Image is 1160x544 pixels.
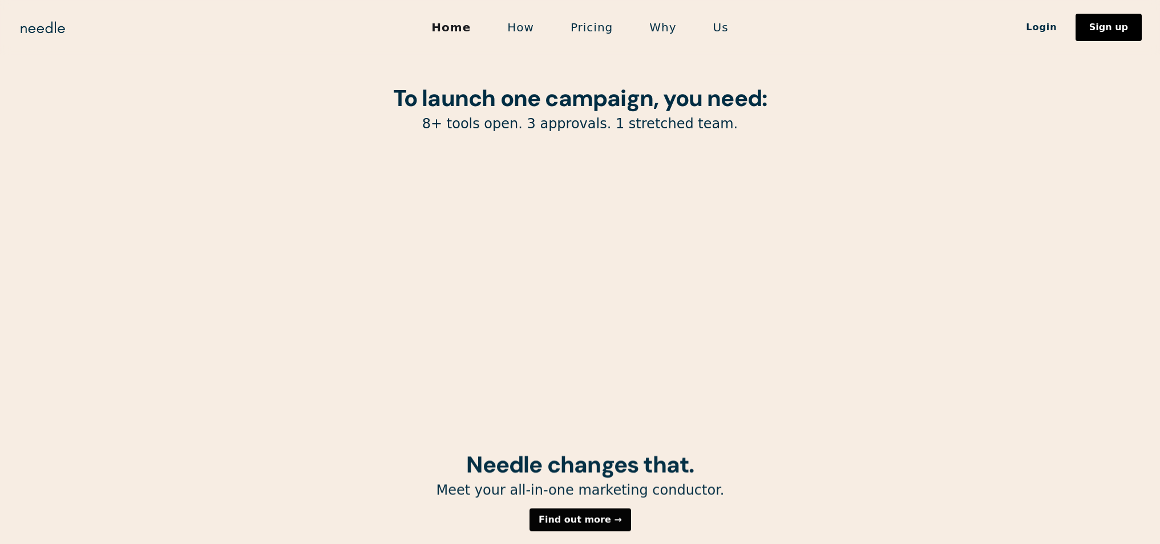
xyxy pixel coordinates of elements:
[695,15,747,39] a: Us
[1008,18,1076,37] a: Login
[552,15,631,39] a: Pricing
[1089,23,1128,32] div: Sign up
[413,15,489,39] a: Home
[289,115,871,133] p: 8+ tools open. 3 approvals. 1 stretched team.
[466,450,694,480] strong: Needle changes that.
[539,515,622,525] div: Find out more →
[289,482,871,500] p: Meet your all-in-one marketing conductor.
[1076,14,1142,41] a: Sign up
[489,15,552,39] a: How
[631,15,694,39] a: Why
[530,509,631,531] a: Find out more →
[393,83,767,113] strong: To launch one campaign, you need:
